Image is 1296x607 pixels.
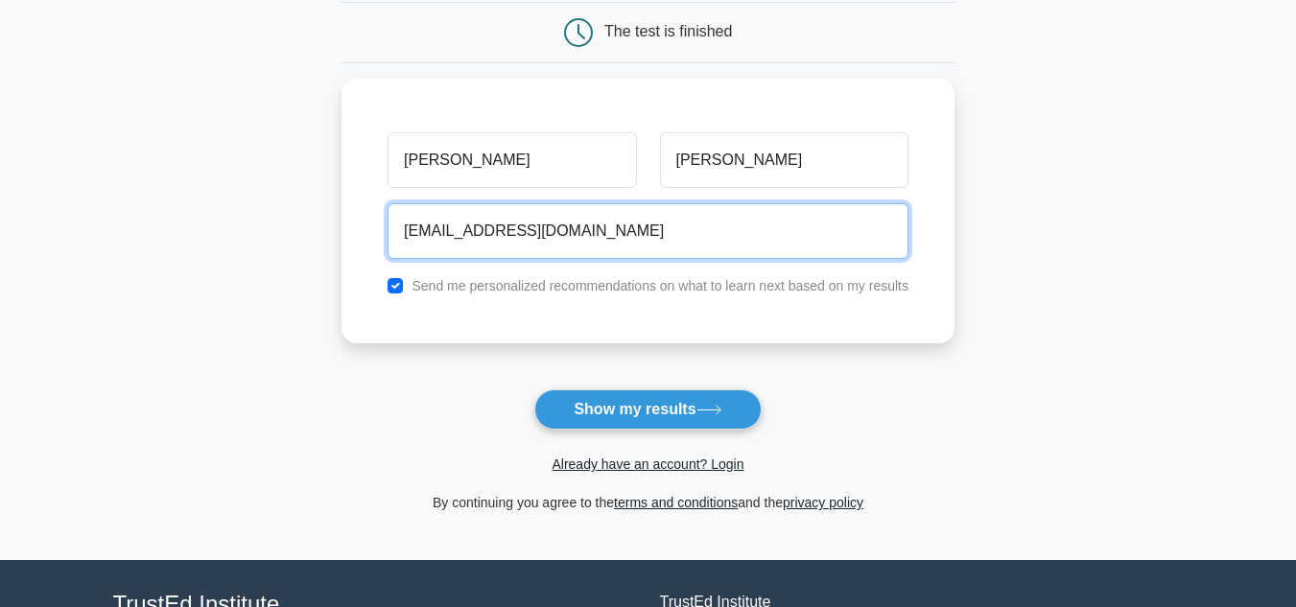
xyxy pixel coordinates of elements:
[388,132,636,188] input: First name
[412,278,908,293] label: Send me personalized recommendations on what to learn next based on my results
[604,23,732,39] div: The test is finished
[330,491,966,514] div: By continuing you agree to the and the
[552,456,743,472] a: Already have an account? Login
[388,203,908,259] input: Email
[660,132,908,188] input: Last name
[614,495,738,510] a: terms and conditions
[783,495,863,510] a: privacy policy
[534,389,761,430] button: Show my results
